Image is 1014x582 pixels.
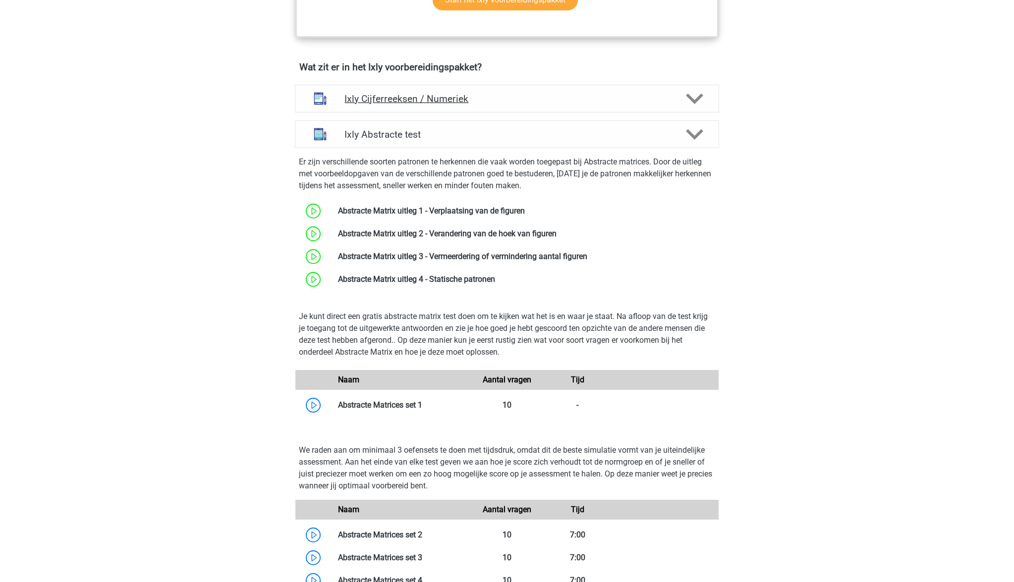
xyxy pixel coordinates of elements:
[299,156,715,192] p: Er zijn verschillende soorten patronen te herkennen die vaak worden toegepast bij Abstracte matri...
[344,129,669,140] h4: Ixly Abstracte test
[331,273,719,285] div: Abstracte Matrix uitleg 4 - Statische patronen
[299,444,715,492] p: We raden aan om minimaal 3 oefensets te doen met tijdsdruk, omdat dit de beste simulatie vormt va...
[331,205,719,217] div: Abstracte Matrix uitleg 1 - Verplaatsing van de figuren
[331,228,719,240] div: Abstracte Matrix uitleg 2 - Verandering van de hoek van figuren
[307,121,333,147] img: abstracte matrices
[472,504,542,516] div: Aantal vragen
[331,529,472,541] div: Abstracte Matrices set 2
[542,374,613,386] div: Tijd
[344,93,669,105] h4: Ixly Cijferreeksen / Numeriek
[307,86,333,111] img: cijferreeksen
[299,61,715,73] h4: Wat zit er in het Ixly voorbereidingspakket?
[291,85,723,112] a: cijferreeksen Ixly Cijferreeksen / Numeriek
[331,374,472,386] div: Naam
[331,251,719,263] div: Abstracte Matrix uitleg 3 - Vermeerdering of vermindering aantal figuren
[331,504,472,516] div: Naam
[542,504,613,516] div: Tijd
[331,552,472,564] div: Abstracte Matrices set 3
[291,120,723,148] a: abstracte matrices Ixly Abstracte test
[472,374,542,386] div: Aantal vragen
[299,311,715,358] p: Je kunt direct een gratis abstracte matrix test doen om te kijken wat het is en waar je staat. Na...
[331,399,472,411] div: Abstracte Matrices set 1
